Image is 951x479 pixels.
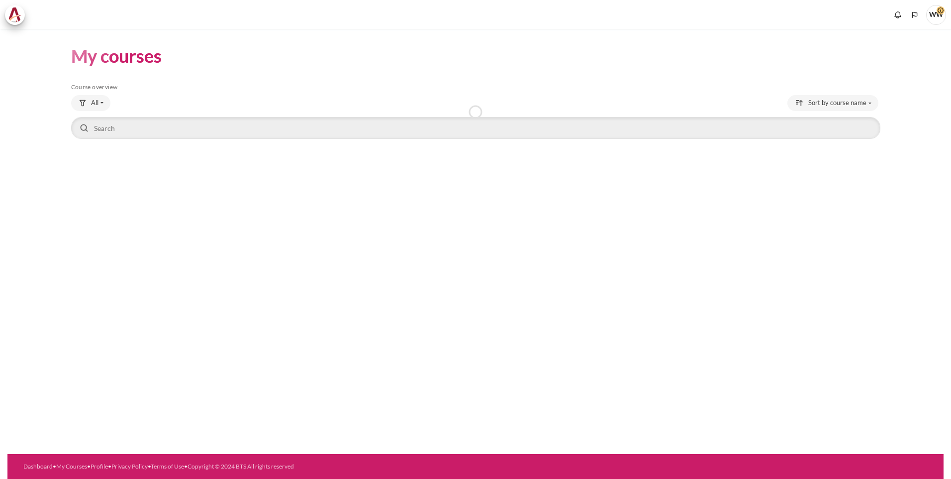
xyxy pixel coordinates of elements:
div: Course overview controls [71,95,880,141]
a: Copyright © 2024 BTS All rights reserved [188,463,294,470]
h5: Course overview [71,83,880,91]
a: My Courses [56,463,87,470]
span: WW [926,5,946,25]
a: Profile [91,463,108,470]
a: Terms of Use [151,463,184,470]
h1: My courses [71,44,162,68]
button: Sorting drop-down menu [787,95,878,111]
input: Search [71,117,880,139]
div: Show notification window with no new notifications [890,7,905,22]
a: Dashboard [23,463,53,470]
a: User menu [926,5,946,25]
span: Sort by course name [808,98,866,108]
a: Architeck Architeck [5,5,30,25]
button: Languages [907,7,922,22]
a: Privacy Policy [111,463,148,470]
span: All [91,98,98,108]
section: Content [7,29,944,156]
button: Grouping drop-down menu [71,95,110,111]
div: • • • • • [23,462,531,471]
img: Architeck [8,7,22,22]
